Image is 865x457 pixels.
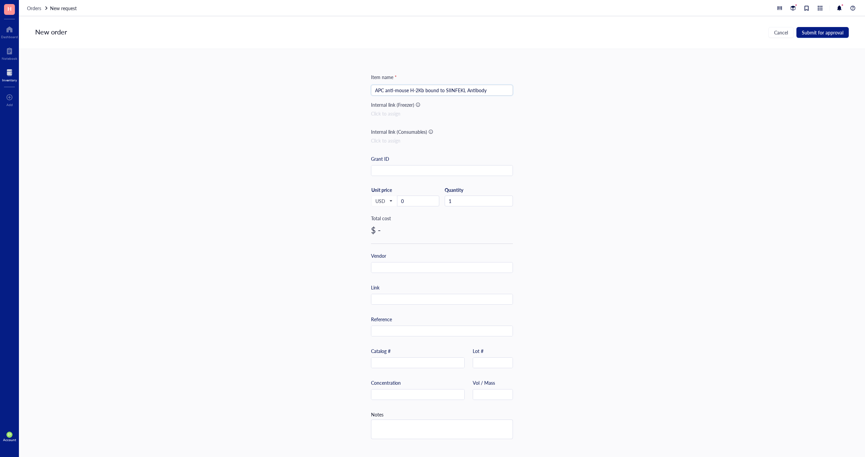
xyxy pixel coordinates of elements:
[371,252,386,259] div: Vendor
[371,315,392,323] div: Reference
[50,4,78,12] a: New request
[27,5,41,11] span: Orders
[371,187,414,193] div: Unit price
[27,4,49,12] a: Orders
[7,4,11,13] span: H
[774,30,788,35] span: Cancel
[3,438,16,442] div: Account
[2,46,17,60] a: Notebook
[445,187,513,193] div: Quantity
[2,67,17,82] a: Inventory
[371,155,389,162] div: Grant ID
[2,78,17,82] div: Inventory
[802,30,843,35] span: Submit for approval
[371,73,397,81] div: Item name
[473,347,484,355] div: Lot #
[473,379,495,386] div: Vol / Mass
[371,128,427,135] div: Internal link (Consumables)
[35,27,67,38] div: New order
[371,347,391,355] div: Catalog #
[2,56,17,60] div: Notebook
[371,379,401,386] div: Concentration
[1,35,18,39] div: Dashboard
[371,137,513,144] div: Click to assign
[796,27,849,38] button: Submit for approval
[371,101,414,108] div: Internal link (Freezer)
[371,411,384,418] div: Notes
[371,110,513,117] div: Click to assign
[6,103,13,107] div: Add
[8,433,11,436] span: EP
[375,198,392,204] span: USD
[1,24,18,39] a: Dashboard
[371,284,379,291] div: Link
[371,214,513,222] div: Total cost
[371,225,513,235] div: $ -
[768,27,794,38] button: Cancel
